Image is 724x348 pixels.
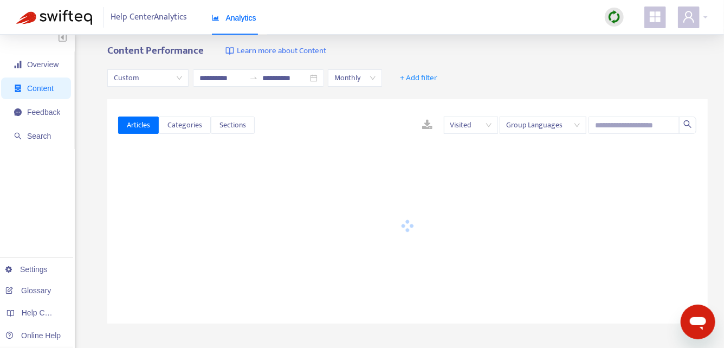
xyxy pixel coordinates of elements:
[27,60,59,69] span: Overview
[14,108,22,116] span: message
[225,45,326,57] a: Learn more about Content
[249,74,258,82] span: swap-right
[22,308,66,317] span: Help Centers
[225,47,234,55] img: image-link
[219,119,246,131] span: Sections
[159,117,211,134] button: Categories
[237,45,326,57] span: Learn more about Content
[118,117,159,134] button: Articles
[649,10,662,23] span: appstore
[14,85,22,92] span: container
[392,69,445,87] button: + Add filter
[450,117,492,133] span: Visited
[107,42,204,59] b: Content Performance
[506,117,580,133] span: Group Languages
[211,117,255,134] button: Sections
[5,286,51,295] a: Glossary
[27,132,51,140] span: Search
[167,119,202,131] span: Categories
[5,265,48,274] a: Settings
[249,74,258,82] span: to
[127,119,150,131] span: Articles
[14,132,22,140] span: search
[14,61,22,68] span: signal
[607,10,621,24] img: sync.dc5367851b00ba804db3.png
[111,7,188,28] span: Help Center Analytics
[27,84,54,93] span: Content
[27,108,60,117] span: Feedback
[5,331,61,340] a: Online Help
[212,14,219,22] span: area-chart
[683,120,692,128] span: search
[212,14,256,22] span: Analytics
[400,72,437,85] span: + Add filter
[16,10,92,25] img: Swifteq
[682,10,695,23] span: user
[334,70,376,86] span: Monthly
[681,305,715,339] iframe: Button to launch messaging window, conversation in progress
[114,70,182,86] span: Custom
